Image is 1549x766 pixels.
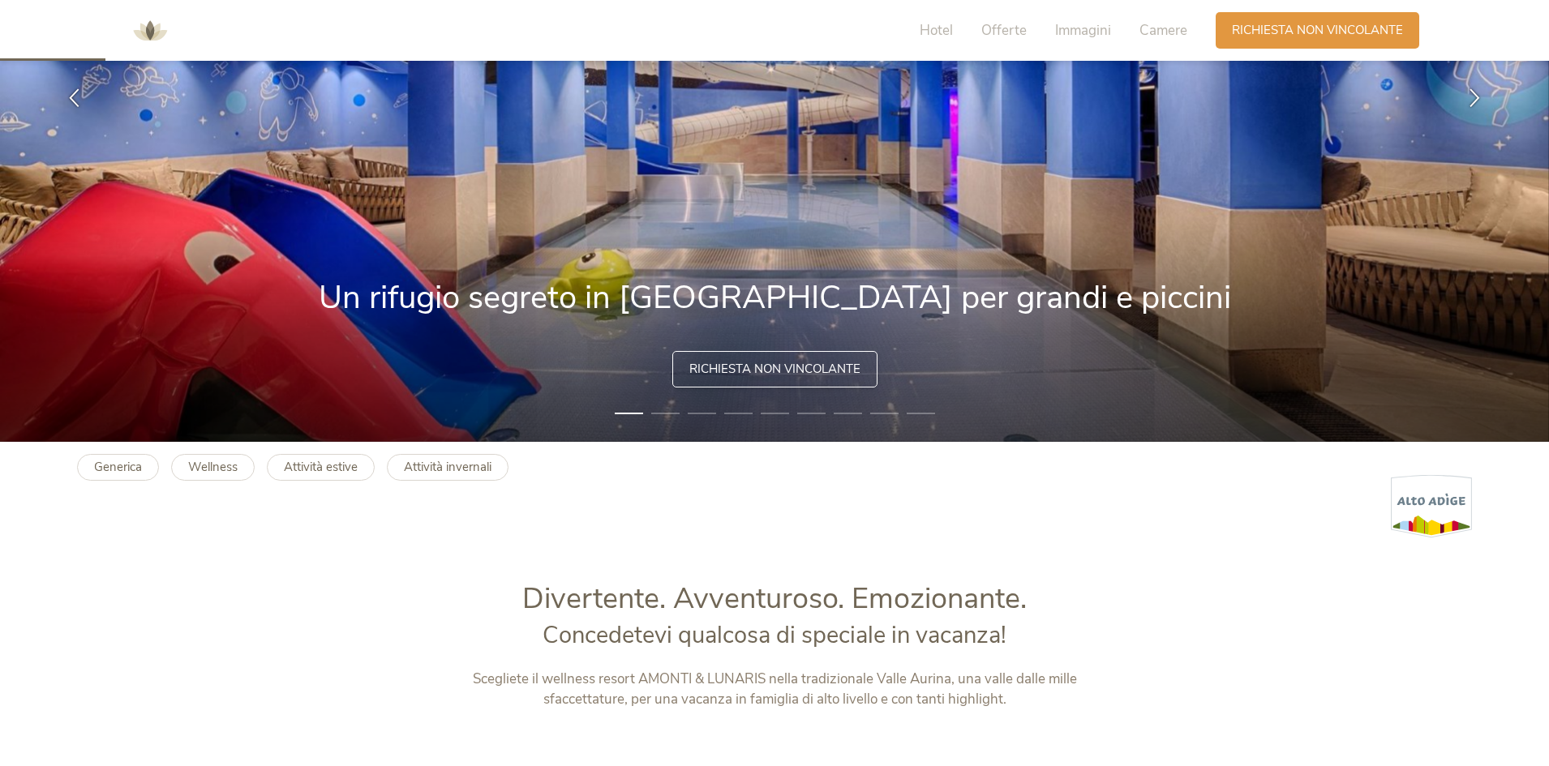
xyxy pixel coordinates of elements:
span: Hotel [920,21,953,40]
p: Scegliete il wellness resort AMONTI & LUNARIS nella tradizionale Valle Aurina, una valle dalle mi... [436,669,1113,710]
a: Generica [77,454,159,481]
span: Camere [1139,21,1187,40]
span: Concedetevi qualcosa di speciale in vacanza! [543,619,1006,651]
b: Wellness [188,459,238,475]
a: Wellness [171,454,255,481]
span: Immagini [1055,21,1111,40]
span: Richiesta non vincolante [689,361,860,378]
span: Richiesta non vincolante [1232,22,1403,39]
a: AMONTI & LUNARIS Wellnessresort [126,24,174,36]
img: AMONTI & LUNARIS Wellnessresort [126,6,174,55]
b: Attività invernali [404,459,491,475]
b: Attività estive [284,459,358,475]
a: Attività estive [267,454,375,481]
a: Attività invernali [387,454,508,481]
b: Generica [94,459,142,475]
span: Offerte [981,21,1027,40]
span: Divertente. Avventuroso. Emozionante. [522,579,1027,618]
img: Alto Adige [1391,474,1472,538]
